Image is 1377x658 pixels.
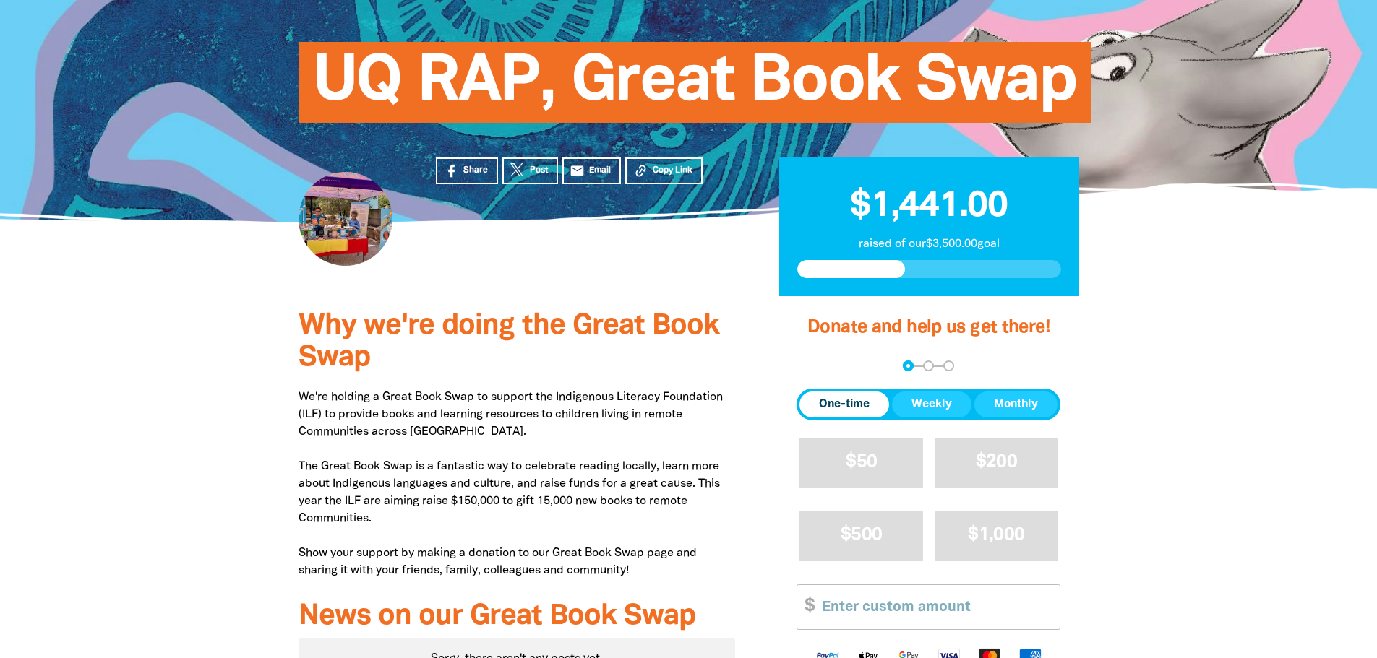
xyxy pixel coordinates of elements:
span: Post [530,164,548,177]
button: Copy Link [625,157,703,184]
span: UQ RAP, Great Book Swap [313,53,1077,123]
span: One-time [819,396,870,413]
button: $500 [799,511,923,560]
button: Navigate to step 1 of 3 to enter your donation amount [903,360,914,371]
span: Copy Link [653,164,692,177]
p: raised of our $3,500.00 goal [797,235,1061,253]
span: $ [797,585,815,629]
span: Why we're doing the Great Book Swap [299,313,719,371]
span: Monthly [994,396,1038,413]
input: Enter custom amount [812,585,1060,629]
span: Weekly [911,396,952,413]
button: Monthly [974,391,1058,417]
a: Post [502,157,558,184]
div: Donation frequency [797,389,1060,420]
span: Email [589,164,611,177]
button: Navigate to step 3 of 3 to enter your payment details [943,360,954,371]
span: $1,000 [968,527,1024,543]
p: We're holding a Great Book Swap to support the Indigenous Literacy Foundation (ILF) to provide bo... [299,389,736,579]
span: $500 [841,527,882,543]
span: Donate and help us get there! [807,319,1050,336]
button: $200 [935,438,1058,488]
h3: News on our Great Book Swap [299,601,736,633]
i: email [570,163,585,178]
button: One-time [799,391,889,417]
button: $50 [799,438,923,488]
button: $1,000 [935,511,1058,560]
span: $50 [846,454,877,470]
a: Share [436,157,498,184]
a: emailEmail [562,157,622,184]
span: Share [463,164,488,177]
span: $1,441.00 [850,190,1008,223]
button: Weekly [892,391,971,417]
button: Navigate to step 2 of 3 to enter your details [923,360,934,371]
span: $200 [976,454,1017,470]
